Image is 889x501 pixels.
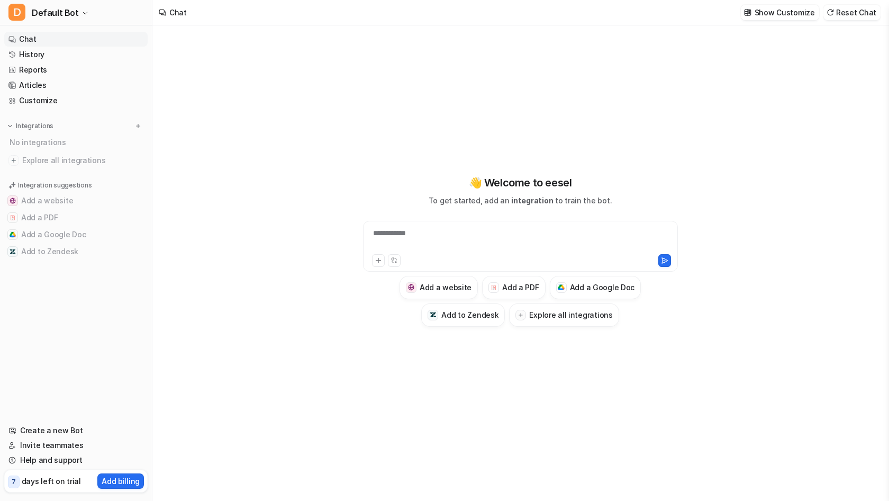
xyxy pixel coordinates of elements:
[482,276,545,299] button: Add a PDFAdd a PDF
[430,311,437,318] img: Add to Zendesk
[744,8,751,16] img: customize
[169,7,187,18] div: Chat
[22,476,81,487] p: days left on trial
[6,122,14,130] img: expand menu
[134,122,142,130] img: menu_add.svg
[10,231,16,238] img: Add a Google Doc
[550,276,641,299] button: Add a Google DocAdd a Google Doc
[4,209,148,226] button: Add a PDFAdd a PDF
[4,192,148,209] button: Add a websiteAdd a website
[4,153,148,168] a: Explore all integrations
[420,282,471,293] h3: Add a website
[16,122,53,130] p: Integrations
[6,133,148,151] div: No integrations
[8,4,25,21] span: D
[827,8,834,16] img: reset
[441,309,498,320] h3: Add to Zendesk
[558,284,565,291] img: Add a Google Doc
[10,248,16,255] img: Add to Zendesk
[18,181,92,190] p: Integration suggestions
[4,47,148,62] a: History
[408,284,415,291] img: Add a website
[12,477,16,487] p: 7
[511,196,553,205] span: integration
[491,284,497,291] img: Add a PDF
[4,438,148,453] a: Invite teammates
[509,303,619,327] button: Explore all integrations
[502,282,539,293] h3: Add a PDF
[4,62,148,77] a: Reports
[10,214,16,221] img: Add a PDF
[400,276,478,299] button: Add a websiteAdd a website
[4,423,148,438] a: Create a new Bot
[741,5,819,20] button: Show Customize
[421,303,505,327] button: Add to ZendeskAdd to Zendesk
[8,155,19,166] img: explore all integrations
[10,198,16,204] img: Add a website
[97,473,144,489] button: Add billing
[4,453,148,468] a: Help and support
[755,7,815,18] p: Show Customize
[22,152,143,169] span: Explore all integrations
[4,93,148,108] a: Customize
[469,175,572,191] p: 👋 Welcome to eesel
[32,5,79,20] span: Default Bot
[823,5,881,20] button: Reset Chat
[4,78,148,93] a: Articles
[429,195,612,206] p: To get started, add an to train the bot.
[4,32,148,47] a: Chat
[570,282,635,293] h3: Add a Google Doc
[4,243,148,260] button: Add to ZendeskAdd to Zendesk
[4,121,57,131] button: Integrations
[102,476,140,487] p: Add billing
[4,226,148,243] button: Add a Google DocAdd a Google Doc
[529,309,612,320] h3: Explore all integrations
